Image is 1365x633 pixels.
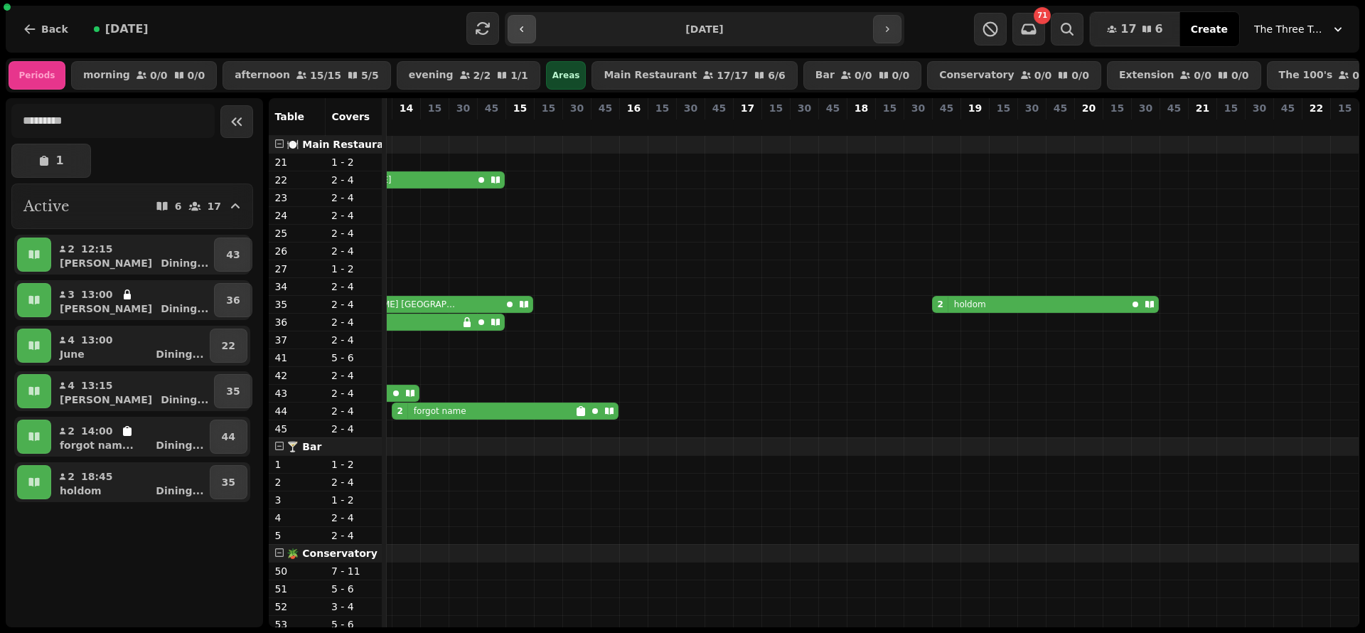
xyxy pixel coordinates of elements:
button: 44 [210,420,247,454]
p: 2 - 4 [331,173,377,187]
p: 0 [1282,118,1293,132]
p: 0 [1168,118,1179,132]
p: 6 / 6 [768,70,786,80]
p: 0 [997,118,1009,132]
p: 0 [884,118,895,132]
p: 15 [883,101,896,115]
p: 0 [514,118,525,132]
p: 14:00 [81,424,113,438]
p: Bar [815,70,835,81]
p: 6 [175,201,182,211]
button: 35 [214,374,252,408]
p: 45 [1054,101,1067,115]
p: 4 [67,378,75,393]
p: [PERSON_NAME] [60,302,152,316]
p: 1 - 2 [331,493,377,507]
p: Dining ... [161,302,208,316]
p: 1 / 1 [510,70,528,80]
h2: Active [23,196,69,216]
p: 13:15 [81,378,113,393]
button: 22 [210,329,247,363]
p: [PERSON_NAME] [60,256,152,270]
p: 0 [429,118,440,132]
p: 0 [542,118,554,132]
p: 2 - 4 [331,297,377,312]
p: 1 - 2 [331,155,377,169]
p: 2 - 4 [331,315,377,329]
p: 2 [67,242,75,256]
p: 13:00 [81,333,113,347]
p: 5 / 5 [361,70,379,80]
p: 45 [940,101,953,115]
p: [PERSON_NAME] [GEOGRAPHIC_DATA] [328,299,458,310]
p: 0 [742,118,753,132]
p: 0 / 0 [892,70,910,80]
p: forgot nam... [60,438,134,452]
p: 42 [274,368,320,383]
button: evening2/21/1 [397,61,540,90]
p: 5 [274,528,320,543]
p: 43 [274,386,320,400]
p: 37 [274,333,320,347]
p: 15 [1224,101,1238,115]
p: 0 [1083,118,1094,132]
p: 44 [222,430,235,444]
p: 1 [274,457,320,472]
p: 0 [1026,118,1037,132]
p: 2 - 4 [331,191,377,205]
p: 0 [770,118,781,132]
p: The 100's [1279,70,1333,81]
p: Dining ... [156,347,203,361]
p: 45 [274,422,320,436]
p: 2 [941,118,952,132]
button: afternoon15/155/5 [223,61,391,90]
p: 51 [274,582,320,596]
p: 44 [274,404,320,418]
p: 16 [627,101,641,115]
p: 0 / 0 [1231,70,1249,80]
p: 15 [769,101,783,115]
p: 30 [1253,101,1266,115]
p: Conservatory [939,70,1015,81]
p: 17 [208,201,221,211]
p: 1 [55,155,63,166]
button: Extension0/00/0 [1107,61,1261,90]
p: 0 [1054,118,1066,132]
p: 23 [274,191,320,205]
p: 14 [400,101,413,115]
p: 26 [274,244,320,258]
p: June [60,347,85,361]
button: Back [11,12,80,46]
button: Conservatory0/00/0 [927,61,1101,90]
p: 0 [855,118,867,132]
p: 36 [274,315,320,329]
p: Dining ... [161,256,208,270]
p: 19 [968,101,982,115]
button: morning0/00/0 [71,61,217,90]
p: 2 [400,118,412,132]
p: 2 - 4 [331,511,377,525]
button: Create [1179,12,1239,46]
p: 41 [274,351,320,365]
p: 25 [274,226,320,240]
p: 2 - 4 [331,280,377,294]
p: 0 [713,118,724,132]
p: 21 [1196,101,1209,115]
p: 5 - 6 [331,617,377,632]
p: Dining ... [161,393,208,407]
p: 2 / 2 [473,70,491,80]
button: 218:45holdomDining... [54,465,207,499]
span: Table [274,111,304,122]
p: 15 [997,101,1010,115]
p: 13:00 [81,287,113,302]
p: 22 [1310,101,1323,115]
p: 0 [1225,118,1236,132]
p: 0 [1253,118,1265,132]
p: Dining ... [156,484,203,498]
p: 3 [67,287,75,302]
button: 1 [11,144,91,178]
p: 15 / 15 [310,70,341,80]
p: 12:15 [81,242,113,256]
p: 0 [1339,118,1351,132]
button: The Three Trees [1246,16,1354,42]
